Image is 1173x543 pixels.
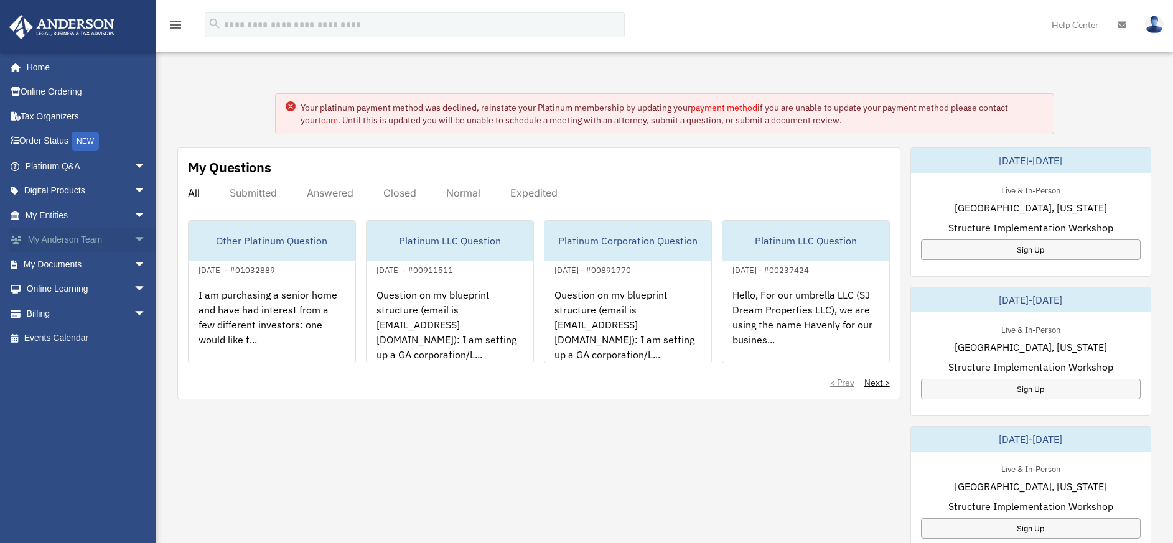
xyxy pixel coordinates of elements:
[189,277,355,374] div: I am purchasing a senior home and have had interest from a few different investors: one would lik...
[446,187,480,199] div: Normal
[9,154,165,179] a: Platinum Q&Aarrow_drop_down
[722,220,890,363] a: Platinum LLC Question[DATE] - #00237424Hello, For our umbrella LLC (SJ Dream Properties LLC), we ...
[9,203,165,228] a: My Entitiesarrow_drop_down
[948,220,1113,235] span: Structure Implementation Workshop
[307,187,353,199] div: Answered
[955,200,1107,215] span: [GEOGRAPHIC_DATA], [US_STATE]
[921,518,1141,539] a: Sign Up
[544,220,712,363] a: Platinum Corporation Question[DATE] - #00891770Question on my blueprint structure (email is [EMAI...
[9,179,165,203] a: Digital Productsarrow_drop_down
[991,322,1070,335] div: Live & In-Person
[991,183,1070,196] div: Live & In-Person
[6,15,118,39] img: Anderson Advisors Platinum Portal
[208,17,222,30] i: search
[230,187,277,199] div: Submitted
[188,220,356,363] a: Other Platinum Question[DATE] - #01032889I am purchasing a senior home and have had interest from...
[9,301,165,326] a: Billingarrow_drop_down
[1145,16,1164,34] img: User Pic
[9,55,159,80] a: Home
[691,102,757,113] a: payment method
[72,132,99,151] div: NEW
[955,479,1107,494] span: [GEOGRAPHIC_DATA], [US_STATE]
[367,221,533,261] div: Platinum LLC Question
[9,129,165,154] a: Order StatusNEW
[948,360,1113,374] span: Structure Implementation Workshop
[911,287,1151,312] div: [DATE]-[DATE]
[722,262,819,276] div: [DATE] - #00237424
[134,203,159,228] span: arrow_drop_down
[134,179,159,204] span: arrow_drop_down
[188,187,200,199] div: All
[911,427,1151,452] div: [DATE]-[DATE]
[134,277,159,302] span: arrow_drop_down
[168,17,183,32] i: menu
[544,221,711,261] div: Platinum Corporation Question
[188,158,271,177] div: My Questions
[366,220,534,363] a: Platinum LLC Question[DATE] - #00911511Question on my blueprint structure (email is [EMAIL_ADDRES...
[318,114,338,126] a: team
[544,262,641,276] div: [DATE] - #00891770
[948,499,1113,514] span: Structure Implementation Workshop
[9,277,165,302] a: Online Learningarrow_drop_down
[9,80,165,104] a: Online Ordering
[864,376,890,389] a: Next >
[134,154,159,179] span: arrow_drop_down
[510,187,558,199] div: Expedited
[9,252,165,277] a: My Documentsarrow_drop_down
[301,101,1044,126] div: Your platinum payment method was declined, reinstate your Platinum membership by updating your if...
[544,277,711,374] div: Question on my blueprint structure (email is [EMAIL_ADDRESS][DOMAIN_NAME]): I am setting up a GA ...
[722,277,889,374] div: Hello, For our umbrella LLC (SJ Dream Properties LLC), we are using the name Havenly for our busi...
[722,221,889,261] div: Platinum LLC Question
[168,22,183,32] a: menu
[9,228,165,253] a: My Anderson Teamarrow_drop_down
[9,326,165,351] a: Events Calendar
[189,221,355,261] div: Other Platinum Question
[9,104,165,129] a: Tax Organizers
[367,277,533,374] div: Question on my blueprint structure (email is [EMAIL_ADDRESS][DOMAIN_NAME]): I am setting up a GA ...
[955,340,1107,355] span: [GEOGRAPHIC_DATA], [US_STATE]
[134,301,159,327] span: arrow_drop_down
[921,379,1141,399] a: Sign Up
[911,148,1151,173] div: [DATE]-[DATE]
[134,252,159,277] span: arrow_drop_down
[367,262,463,276] div: [DATE] - #00911511
[134,228,159,253] span: arrow_drop_down
[921,239,1141,260] a: Sign Up
[383,187,416,199] div: Closed
[189,262,285,276] div: [DATE] - #01032889
[991,462,1070,475] div: Live & In-Person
